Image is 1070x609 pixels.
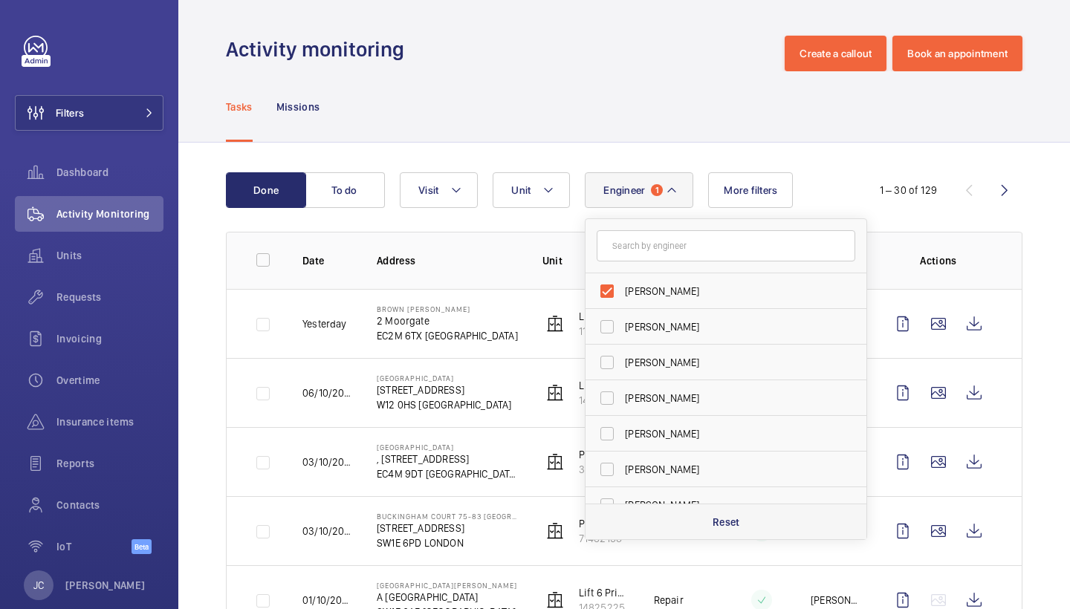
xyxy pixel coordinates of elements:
span: Unit [511,184,531,196]
p: 01/10/2025 [302,593,353,608]
span: Requests [56,290,163,304]
p: A [GEOGRAPHIC_DATA] [377,590,517,605]
p: Actions [885,253,992,268]
p: JC [33,578,44,593]
button: Visit [400,172,478,208]
p: W12 0HS [GEOGRAPHIC_DATA] [377,397,512,412]
span: Filters [56,105,84,120]
button: More filters [708,172,793,208]
span: [PERSON_NAME] [625,284,829,299]
img: elevator.svg [546,591,564,609]
p: [GEOGRAPHIC_DATA][PERSON_NAME] [377,581,517,590]
p: 11313860 [579,324,620,339]
p: , [STREET_ADDRESS] [377,452,519,466]
button: Done [226,172,306,208]
p: Brown [PERSON_NAME] [377,304,518,313]
p: 71462158 [579,531,630,546]
p: Buckingham Court 75-83 [GEOGRAPHIC_DATA] [377,512,519,521]
span: Contacts [56,498,163,512]
p: [GEOGRAPHIC_DATA] [377,443,519,452]
button: To do [305,172,385,208]
p: 03/10/2025 [302,524,353,538]
img: elevator.svg [546,315,564,333]
button: Engineer1 [585,172,693,208]
span: Units [56,248,163,263]
img: elevator.svg [546,384,564,402]
h1: Activity monitoring [226,36,413,63]
span: [PERSON_NAME] [625,426,829,441]
p: Unit [542,253,630,268]
span: [PERSON_NAME] [625,498,829,512]
button: Create a callout [785,36,886,71]
span: Reports [56,456,163,471]
p: Address [377,253,519,268]
button: Book an appointment [892,36,1022,71]
p: Reset [713,515,740,530]
span: Invoicing [56,331,163,346]
span: [PERSON_NAME] [625,319,829,334]
span: Dashboard [56,165,163,180]
p: Passenger Lift [579,516,630,531]
span: Activity Monitoring [56,206,163,221]
p: 06/10/2025 [302,385,353,400]
div: 1 – 30 of 129 [880,183,937,198]
p: 34738100 [579,462,630,477]
p: Repair [654,593,684,608]
span: IoT [56,539,132,554]
p: Yesterday [302,316,347,331]
span: 1 [651,184,663,196]
p: Tasks [226,100,253,114]
span: [PERSON_NAME] [625,391,829,406]
p: Missions [276,100,320,114]
p: Lift 2 [579,309,620,324]
button: Filters [15,95,163,131]
img: elevator.svg [546,453,564,471]
p: 03/10/2025 [302,455,353,469]
span: Overtime [56,373,163,388]
span: More filters [724,184,777,196]
p: [GEOGRAPHIC_DATA] [377,374,512,382]
p: Date [302,253,353,268]
p: Lift 6 Priors Room Service [579,585,630,600]
span: [PERSON_NAME] [625,355,829,370]
p: [STREET_ADDRESS] [377,521,519,535]
p: EC2M 6TX [GEOGRAPHIC_DATA] [377,328,518,343]
p: Lift 24- [PERSON_NAME] Wing External Glass Building 201 [579,378,630,393]
p: 2 Moorgate [377,313,518,328]
p: Passenger Lift Block B [579,447,630,462]
input: Search by engineer [597,230,855,261]
p: EC4M 9DT [GEOGRAPHIC_DATA] [377,466,519,481]
p: [STREET_ADDRESS] [377,382,512,397]
p: SW1E 6PD LONDON [377,535,519,550]
p: [PERSON_NAME] [811,593,861,608]
p: [PERSON_NAME] [65,578,146,593]
span: Beta [132,539,152,554]
img: elevator.svg [546,522,564,540]
span: Engineer [603,184,645,196]
span: Visit [418,184,438,196]
button: Unit [493,172,570,208]
span: Insurance items [56,414,163,429]
p: 14564081 [579,393,630,408]
span: [PERSON_NAME] [625,462,829,477]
